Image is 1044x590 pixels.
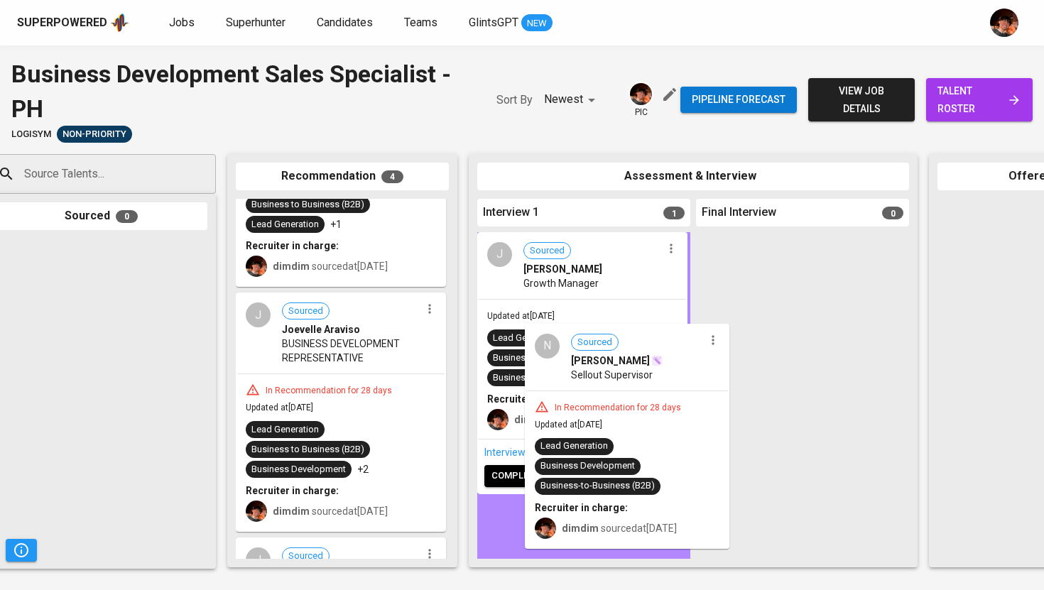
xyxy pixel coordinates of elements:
a: talent roster [926,78,1033,121]
div: Business Development Sales Specialist - PH [11,57,468,126]
div: pic [629,82,653,119]
span: GlintsGPT [469,16,518,29]
a: Superpoweredapp logo [17,12,129,33]
span: Teams [404,16,437,29]
div: Recommendation [236,163,449,190]
img: diemas@glints.com [630,83,652,105]
button: Pipeline forecast [680,87,797,113]
span: LogiSYM [11,128,51,141]
div: Superpowered [17,15,107,31]
button: Pipeline Triggers [6,539,37,562]
a: GlintsGPT NEW [469,14,553,32]
span: Interview 1 [483,204,539,221]
img: diemas@glints.com [990,9,1018,37]
button: view job details [808,78,915,121]
span: Non-Priority [57,128,132,141]
div: Pending Client’s Feedback, Sufficient Talents in Pipeline [57,126,132,143]
span: Jobs [169,16,195,29]
a: Superhunter [226,14,288,32]
span: talent roster [937,82,1021,117]
span: NEW [521,16,553,31]
a: Candidates [317,14,376,32]
a: Jobs [169,14,197,32]
a: Teams [404,14,440,32]
span: 0 [116,210,138,223]
div: Newest [544,87,600,113]
span: 4 [381,170,403,183]
span: Superhunter [226,16,286,29]
p: Newest [544,91,583,108]
span: Pipeline forecast [692,91,785,109]
span: view job details [820,82,903,117]
span: Final Interview [702,204,776,221]
span: 1 [663,207,685,219]
span: Candidates [317,16,373,29]
img: app logo [110,12,129,33]
p: Sort By [496,92,533,109]
button: Open [208,173,211,175]
span: 0 [882,207,903,219]
div: Assessment & Interview [477,163,909,190]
